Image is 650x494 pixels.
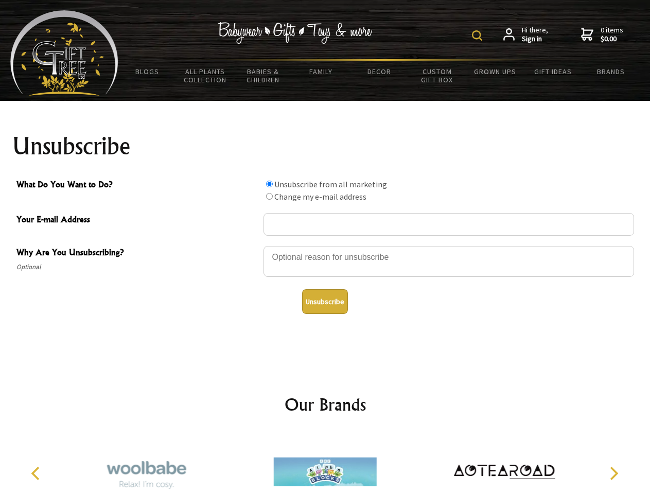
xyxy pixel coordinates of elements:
[581,26,623,44] a: 0 items$0.00
[26,462,48,485] button: Previous
[524,61,582,82] a: Gift Ideas
[292,61,350,82] a: Family
[263,246,634,277] textarea: Why Are You Unsubscribing?
[408,61,466,91] a: Custom Gift Box
[522,26,548,44] span: Hi there,
[234,61,292,91] a: Babies & Children
[522,34,548,44] strong: Sign in
[16,261,258,273] span: Optional
[12,134,638,158] h1: Unsubscribe
[602,462,625,485] button: Next
[16,178,258,193] span: What Do You Want to Do?
[118,61,177,82] a: BLOGS
[350,61,408,82] a: Decor
[263,213,634,236] input: Your E-mail Address
[21,392,630,417] h2: Our Brands
[177,61,235,91] a: All Plants Collection
[582,61,640,82] a: Brands
[503,26,548,44] a: Hi there,Sign in
[16,213,258,228] span: Your E-mail Address
[302,289,348,314] button: Unsubscribe
[466,61,524,82] a: Grown Ups
[266,181,273,187] input: What Do You Want to Do?
[218,22,373,44] img: Babywear - Gifts - Toys & more
[274,179,387,189] label: Unsubscribe from all marketing
[16,246,258,261] span: Why Are You Unsubscribing?
[266,193,273,200] input: What Do You Want to Do?
[472,30,482,41] img: product search
[601,34,623,44] strong: $0.00
[274,191,366,202] label: Change my e-mail address
[601,25,623,44] span: 0 items
[10,10,118,96] img: Babyware - Gifts - Toys and more...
